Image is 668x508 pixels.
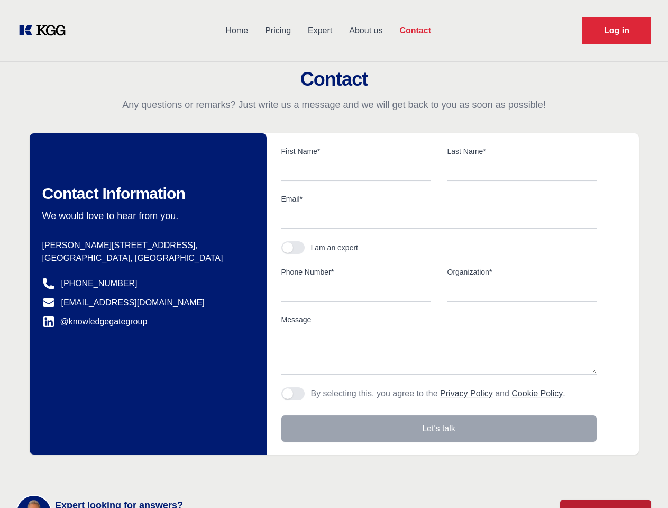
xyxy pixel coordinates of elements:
p: [GEOGRAPHIC_DATA], [GEOGRAPHIC_DATA] [42,252,250,265]
a: Home [217,17,257,44]
p: Any questions or remarks? Just write us a message and we will get back to you as soon as possible! [13,98,655,111]
label: Message [281,314,597,325]
p: By selecting this, you agree to the and . [311,387,565,400]
a: Request Demo [582,17,651,44]
a: [EMAIL_ADDRESS][DOMAIN_NAME] [61,296,205,309]
label: Email* [281,194,597,204]
a: Pricing [257,17,299,44]
a: [PHONE_NUMBER] [61,277,138,290]
a: KOL Knowledge Platform: Talk to Key External Experts (KEE) [17,22,74,39]
a: About us [341,17,391,44]
label: First Name* [281,146,431,157]
div: I am an expert [311,242,359,253]
label: Phone Number* [281,267,431,277]
a: Expert [299,17,341,44]
h2: Contact Information [42,184,250,203]
p: [PERSON_NAME][STREET_ADDRESS], [42,239,250,252]
a: Contact [391,17,440,44]
p: We would love to hear from you. [42,210,250,222]
label: Last Name* [447,146,597,157]
a: Privacy Policy [440,389,493,398]
h2: Contact [13,69,655,90]
iframe: Chat Widget [615,457,668,508]
button: Let's talk [281,415,597,442]
label: Organization* [447,267,597,277]
a: @knowledgegategroup [42,315,148,328]
a: Cookie Policy [511,389,563,398]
